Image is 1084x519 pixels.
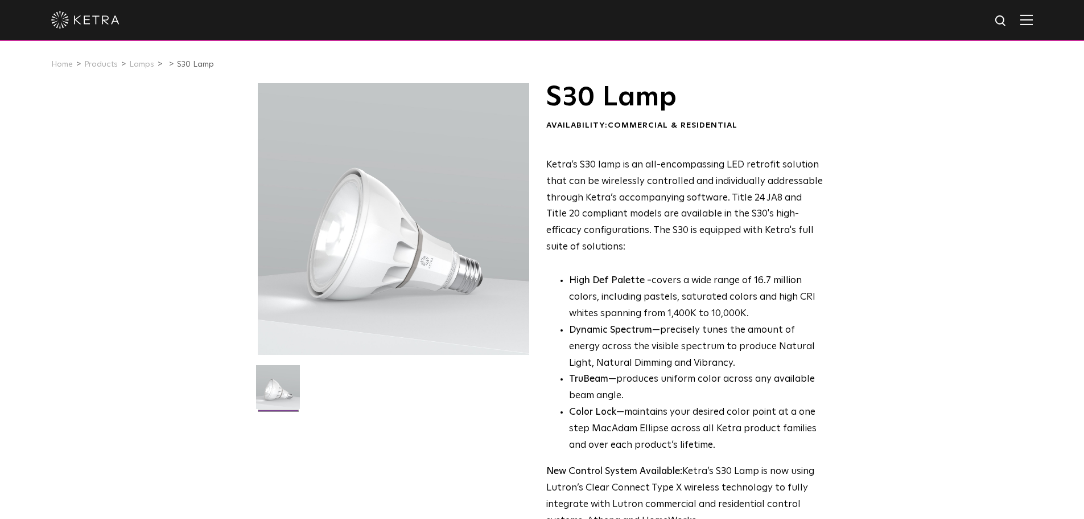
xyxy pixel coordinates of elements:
a: Lamps [129,60,154,68]
strong: New Control System Available: [546,467,682,476]
a: S30 Lamp [177,60,214,68]
strong: Dynamic Spectrum [569,325,652,335]
span: Ketra’s S30 lamp is an all-encompassing LED retrofit solution that can be wirelessly controlled a... [546,160,823,252]
img: S30-Lamp-Edison-2021-Web-Square [256,365,300,418]
a: Products [84,60,118,68]
strong: TruBeam [569,374,608,384]
li: —maintains your desired color point at a one step MacAdam Ellipse across all Ketra product famili... [569,404,823,454]
span: Commercial & Residential [608,121,737,129]
li: —produces uniform color across any available beam angle. [569,371,823,404]
div: Availability: [546,120,823,132]
p: covers a wide range of 16.7 million colors, including pastels, saturated colors and high CRI whit... [569,273,823,322]
strong: High Def Palette - [569,276,652,285]
h1: S30 Lamp [546,83,823,112]
a: Home [51,60,73,68]
img: search icon [994,14,1008,28]
img: ketra-logo-2019-white [51,11,119,28]
strong: Color Lock [569,407,616,417]
img: Hamburger%20Nav.svg [1020,14,1033,25]
li: —precisely tunes the amount of energy across the visible spectrum to produce Natural Light, Natur... [569,322,823,372]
